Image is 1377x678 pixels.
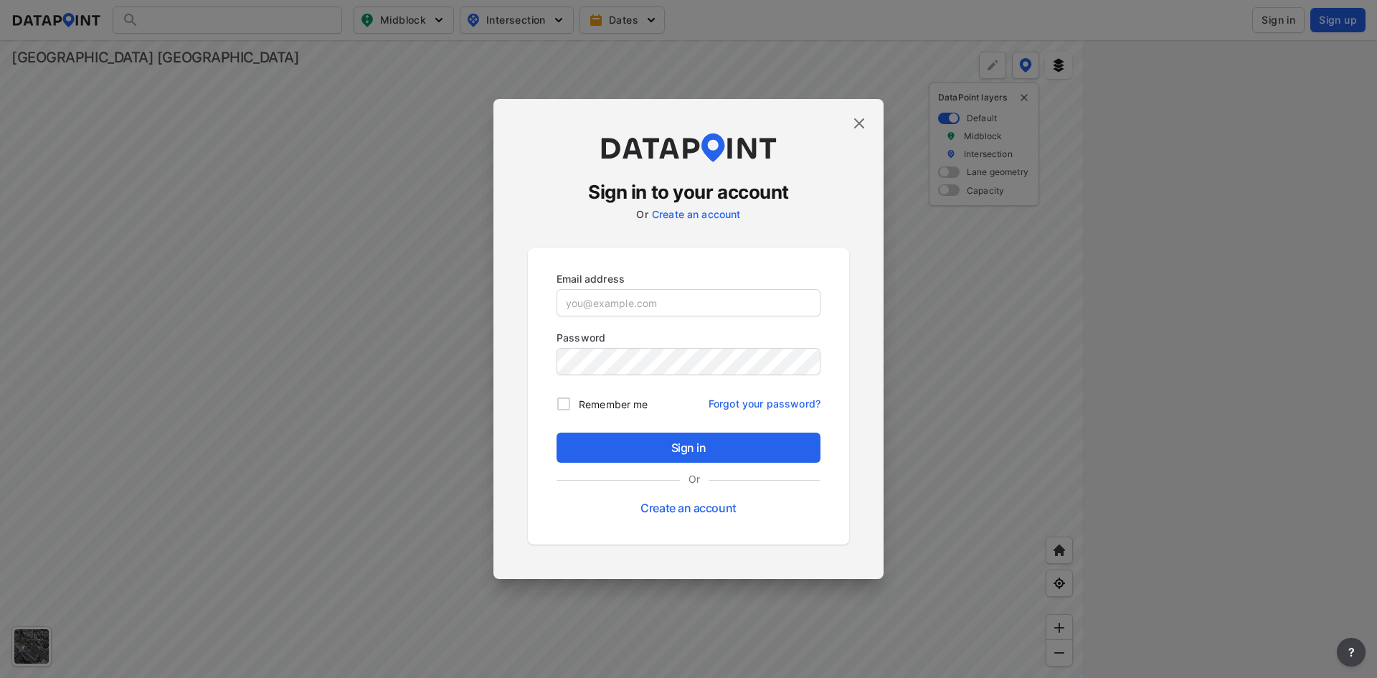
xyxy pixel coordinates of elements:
[599,133,778,162] img: dataPointLogo.9353c09d.svg
[557,290,820,316] input: you@example.com
[1337,638,1366,667] button: more
[557,330,820,345] p: Password
[652,208,741,220] a: Create an account
[640,501,736,515] a: Create an account
[680,471,709,486] label: Or
[579,397,648,412] span: Remember me
[568,439,809,456] span: Sign in
[528,179,849,205] h3: Sign in to your account
[851,115,868,132] img: close.efbf2170.svg
[1345,644,1357,661] span: ?
[636,208,648,220] label: Or
[557,433,820,463] button: Sign in
[557,271,820,286] p: Email address
[709,389,820,411] a: Forgot your password?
